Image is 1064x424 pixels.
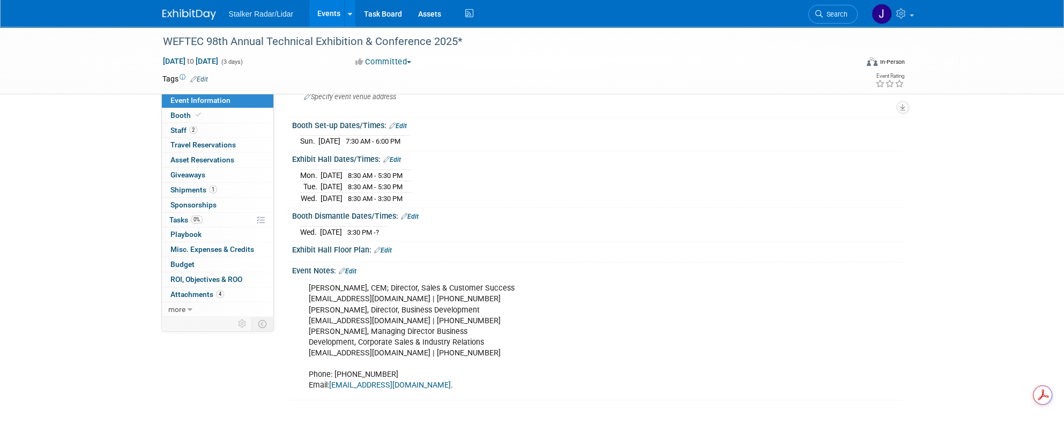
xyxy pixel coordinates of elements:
[300,226,320,237] td: Wed.
[170,126,197,135] span: Staff
[170,200,217,209] span: Sponsorships
[162,198,273,212] a: Sponsorships
[170,275,242,284] span: ROI, Objectives & ROO
[321,169,343,181] td: [DATE]
[170,155,234,164] span: Asset Reservations
[162,302,273,317] a: more
[304,93,396,101] span: Specify event venue address
[301,278,784,396] div: [PERSON_NAME], CEM; Director, Sales & Customer Success [EMAIL_ADDRESS][DOMAIN_NAME] | [PHONE_NUMB...
[339,267,356,275] a: Edit
[352,56,415,68] button: Committed
[162,108,273,123] a: Booth
[300,192,321,204] td: Wed.
[879,58,904,66] div: In-Person
[401,213,419,220] a: Edit
[189,126,197,134] span: 2
[376,228,379,236] span: ?
[159,32,842,51] div: WEFTEC 98th Annual Technical Exhibition & Conference 2025*
[808,5,858,24] a: Search
[346,137,400,145] span: 7:30 AM - 6:00 PM
[162,93,273,108] a: Event Information
[794,56,905,72] div: Event Format
[168,305,185,314] span: more
[347,228,379,236] span: 3:30 PM -
[875,73,904,79] div: Event Rating
[170,96,230,105] span: Event Information
[872,4,892,24] img: John Kestel
[348,172,403,180] span: 8:30 AM - 5:30 PM
[320,226,342,237] td: [DATE]
[196,112,201,118] i: Booth reservation complete
[170,170,205,179] span: Giveaways
[348,195,403,203] span: 8:30 AM - 3:30 PM
[170,245,254,254] span: Misc. Expenses & Credits
[162,272,273,287] a: ROI, Objectives & ROO
[170,290,224,299] span: Attachments
[162,213,273,227] a: Tasks0%
[389,122,407,130] a: Edit
[292,151,902,165] div: Exhibit Hall Dates/Times:
[329,381,451,390] a: [EMAIL_ADDRESS][DOMAIN_NAME]
[162,9,216,20] img: ExhibitDay
[170,260,195,269] span: Budget
[348,183,403,191] span: 8:30 AM - 5:30 PM
[162,73,208,84] td: Tags
[162,242,273,257] a: Misc. Expenses & Credits
[162,138,273,152] a: Travel Reservations
[292,208,902,222] div: Booth Dismantle Dates/Times:
[162,56,219,66] span: [DATE] [DATE]
[867,57,877,66] img: Format-Inperson.png
[300,181,321,193] td: Tue.
[300,169,321,181] td: Mon.
[169,215,203,224] span: Tasks
[823,10,847,18] span: Search
[229,10,294,18] span: Stalker Radar/Lidar
[321,181,343,193] td: [DATE]
[209,185,217,194] span: 1
[170,111,203,120] span: Booth
[190,76,208,83] a: Edit
[185,57,196,65] span: to
[170,185,217,194] span: Shipments
[170,230,202,239] span: Playbook
[292,242,902,256] div: Exhibit Hall Floor Plan:
[162,183,273,197] a: Shipments1
[162,257,273,272] a: Budget
[162,168,273,182] a: Giveaways
[292,263,902,277] div: Event Notes:
[162,287,273,302] a: Attachments4
[170,140,236,149] span: Travel Reservations
[374,247,392,254] a: Edit
[162,123,273,138] a: Staff2
[191,215,203,224] span: 0%
[162,153,273,167] a: Asset Reservations
[292,117,902,131] div: Booth Set-up Dates/Times:
[233,317,252,331] td: Personalize Event Tab Strip
[321,192,343,204] td: [DATE]
[318,136,340,147] td: [DATE]
[220,58,243,65] span: (3 days)
[300,136,318,147] td: Sun.
[251,317,273,331] td: Toggle Event Tabs
[162,227,273,242] a: Playbook
[216,290,224,298] span: 4
[383,156,401,163] a: Edit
